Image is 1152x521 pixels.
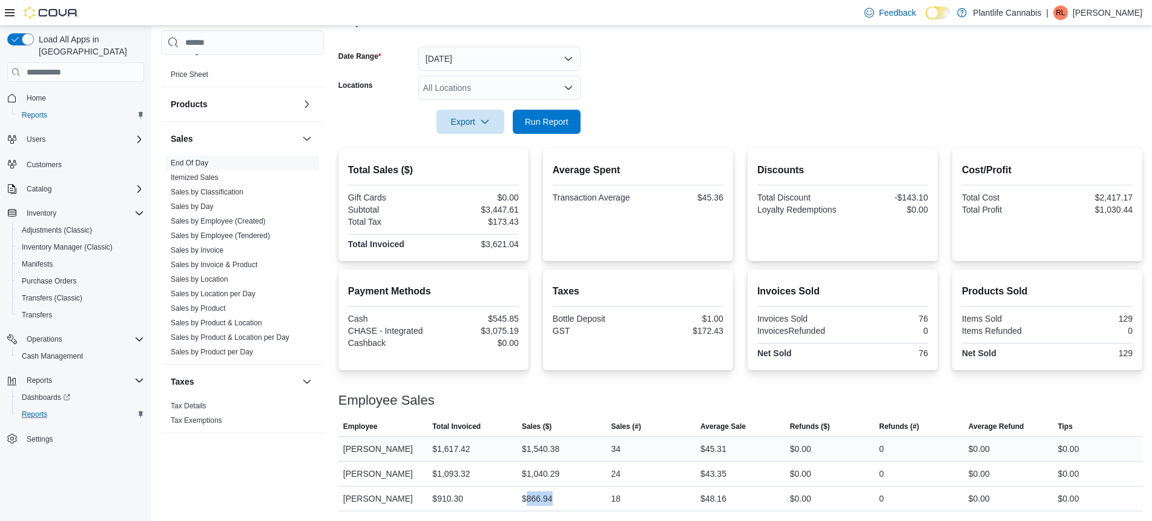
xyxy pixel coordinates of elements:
span: Customers [22,156,144,171]
a: Sales by Employee (Tendered) [171,231,270,240]
a: Sales by Classification [171,188,243,196]
strong: Net Sold [962,348,996,358]
a: Dashboards [17,390,75,405]
span: Feedback [879,7,916,19]
div: $3,621.04 [436,239,519,249]
span: Users [22,132,144,147]
h3: Sales [171,133,193,145]
div: $0.00 [1058,466,1079,481]
button: Purchase Orders [12,273,149,290]
div: $43.35 [700,466,726,481]
button: Users [2,131,149,148]
div: Cash [348,314,431,324]
div: $45.36 [640,193,723,202]
span: Sales by Location per Day [171,289,255,299]
span: Average Sale [700,422,746,431]
div: Invoices Sold [757,314,840,324]
div: $3,447.61 [436,205,519,214]
span: Refunds ($) [790,422,830,431]
button: Products [171,98,297,110]
div: 18 [611,491,621,506]
a: Sales by Employee (Created) [171,217,266,225]
a: Inventory Manager (Classic) [17,240,117,254]
a: Tax Exemptions [171,416,222,425]
div: $910.30 [432,491,463,506]
h3: Employee Sales [338,393,435,408]
p: [PERSON_NAME] [1073,5,1142,20]
div: $0.00 [845,205,928,214]
span: Price Sheet [171,70,208,79]
div: 129 [1050,314,1133,324]
div: $0.00 [969,491,990,506]
button: Settings [2,430,149,448]
button: Operations [2,331,149,348]
div: [PERSON_NAME] [338,437,428,461]
div: Taxes [161,399,324,433]
span: Users [27,134,45,144]
img: Cova [24,7,79,19]
div: Items Sold [962,314,1045,324]
button: Sales [171,133,297,145]
span: Cash Management [17,349,144,363]
button: Open list of options [564,83,573,93]
span: Operations [27,334,62,344]
button: Taxes [300,374,314,389]
div: $0.00 [790,442,811,456]
span: Sales by Product & Location per Day [171,333,289,342]
div: Total Cost [962,193,1045,202]
span: Sales by Product & Location [171,318,262,328]
div: 0 [879,442,884,456]
span: Average Refund [969,422,1024,431]
button: Transfers [12,307,149,324]
h2: Invoices Sold [757,284,928,299]
span: Inventory Manager (Classic) [17,240,144,254]
button: Transfers (Classic) [12,290,149,307]
button: Run Report [513,110,581,134]
button: Sales [300,131,314,146]
span: Manifests [22,259,53,269]
span: Reports [22,410,47,419]
span: Inventory [22,206,144,221]
button: Reports [12,107,149,124]
span: Catalog [22,182,144,196]
span: Export [444,110,497,134]
button: Customers [2,155,149,173]
a: Sales by Product & Location per Day [171,333,289,342]
input: Dark Mode [926,7,951,19]
div: Cashback [348,338,431,348]
a: Sales by Invoice [171,246,223,254]
span: Catalog [27,184,51,194]
strong: Net Sold [757,348,792,358]
div: [PERSON_NAME] [338,486,428,511]
a: Reports [17,108,52,122]
a: Home [22,91,51,105]
button: Products [300,97,314,111]
div: $0.00 [790,466,811,481]
div: GST [553,326,636,336]
a: Sales by Day [171,202,214,211]
div: $0.00 [436,193,519,202]
span: Run Report [525,116,568,128]
a: Adjustments (Classic) [17,223,97,237]
div: $1.00 [640,314,723,324]
button: Inventory [22,206,61,221]
span: Transfers (Classic) [22,293,82,303]
button: Manifests [12,256,149,273]
span: Home [27,93,46,103]
div: Gift Cards [348,193,431,202]
button: Taxes [171,376,297,388]
h3: Taxes [171,376,194,388]
span: Settings [27,434,53,444]
nav: Complex example [7,84,144,479]
div: Total Discount [757,193,840,202]
span: Reports [22,373,144,388]
span: Reports [27,376,52,385]
span: Load All Apps in [GEOGRAPHIC_DATA] [34,33,144,58]
div: $0.00 [790,491,811,506]
label: Locations [338,81,373,90]
span: Adjustments (Classic) [17,223,144,237]
button: Cash Management [12,348,149,365]
div: Rob Loree [1053,5,1068,20]
span: Operations [22,332,144,347]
